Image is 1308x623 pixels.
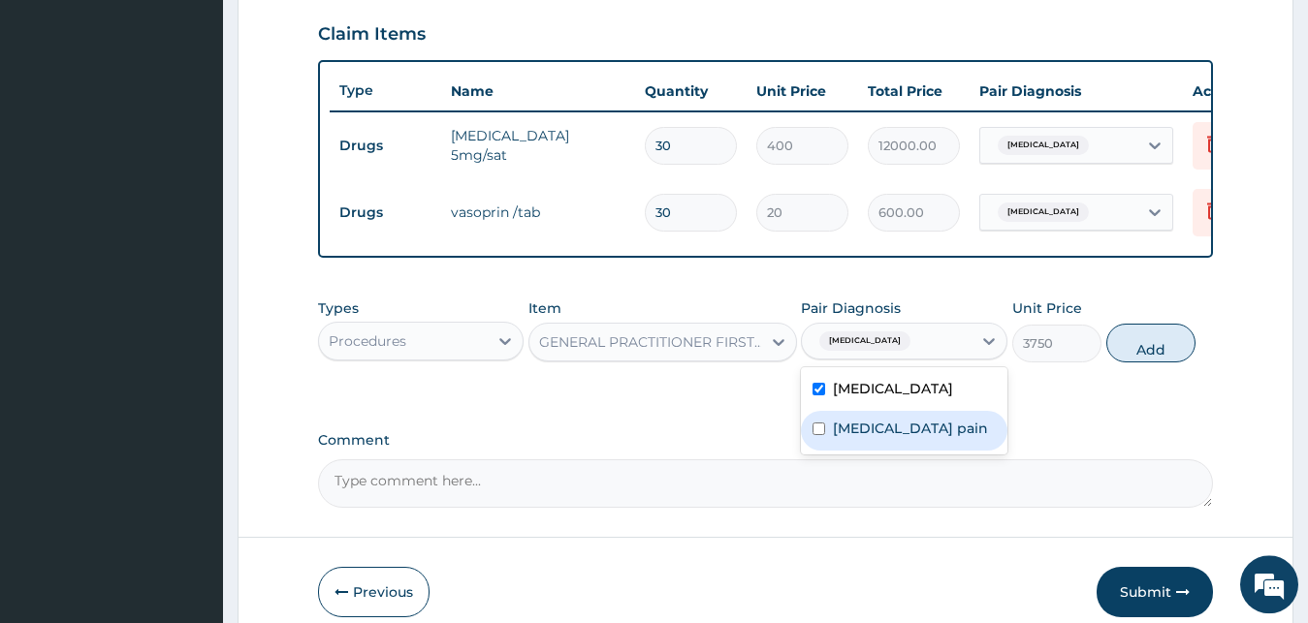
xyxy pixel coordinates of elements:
[801,298,901,318] label: Pair Diagnosis
[318,10,365,56] div: Minimize live chat window
[10,417,369,484] textarea: Type your message and hit 'Enter'
[330,195,441,231] td: Drugs
[833,379,953,398] label: [MEDICAL_DATA]
[539,332,763,352] div: GENERAL PRACTITIONER FIRST OUTPATIENT CONSULTATION
[833,419,988,438] label: [MEDICAL_DATA] pain
[318,300,359,317] label: Types
[858,72,970,110] th: Total Price
[318,432,1214,449] label: Comment
[36,97,79,145] img: d_794563401_company_1708531726252_794563401
[998,136,1089,155] span: [MEDICAL_DATA]
[329,331,406,351] div: Procedures
[330,128,441,164] td: Drugs
[330,73,441,109] th: Type
[819,331,910,351] span: [MEDICAL_DATA]
[1106,324,1196,362] button: Add
[998,202,1089,222] span: [MEDICAL_DATA]
[970,72,1183,110] th: Pair Diagnosis
[101,109,326,134] div: Chat with us now
[1012,298,1082,318] label: Unit Price
[528,298,561,318] label: Item
[1097,567,1213,617] button: Submit
[1183,72,1280,110] th: Actions
[747,72,858,110] th: Unit Price
[441,72,635,110] th: Name
[318,567,430,617] button: Previous
[441,116,635,174] td: [MEDICAL_DATA] 5mg/sat
[635,72,747,110] th: Quantity
[318,24,426,46] h3: Claim Items
[441,193,635,232] td: vasoprin /tab
[112,188,268,384] span: We're online!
